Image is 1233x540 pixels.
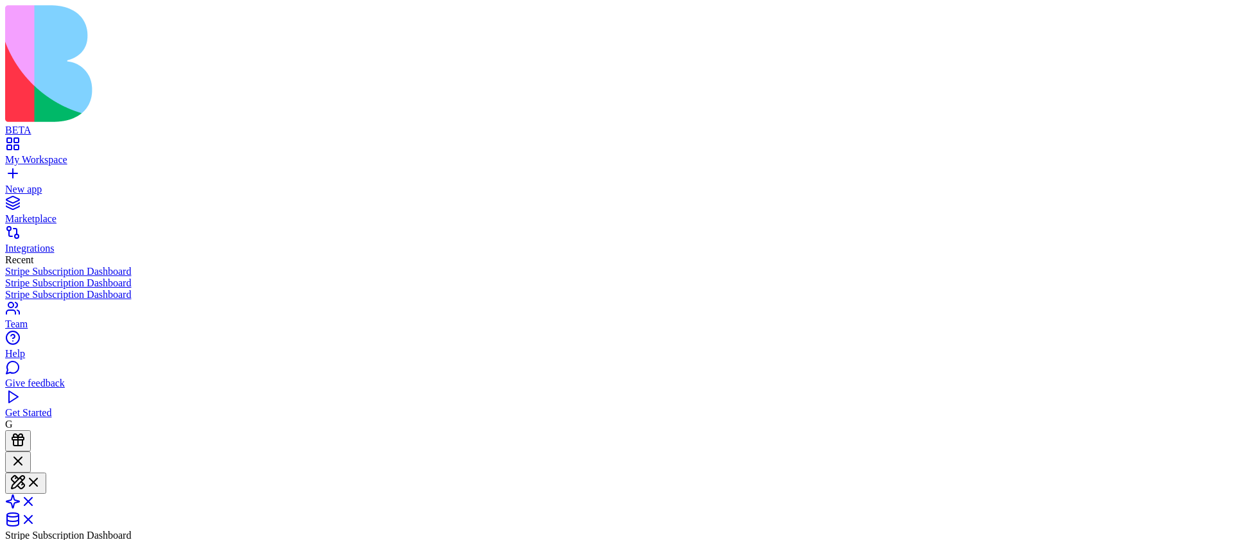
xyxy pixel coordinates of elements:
[5,154,1228,166] div: My Workspace
[5,336,1228,360] a: Help
[5,348,1228,360] div: Help
[5,307,1228,330] a: Team
[5,366,1228,389] a: Give feedback
[5,125,1228,136] div: BETA
[5,5,521,122] img: logo
[5,243,1228,254] div: Integrations
[5,407,1228,419] div: Get Started
[5,231,1228,254] a: Integrations
[5,277,1228,289] a: Stripe Subscription Dashboard
[5,213,1228,225] div: Marketplace
[5,172,1228,195] a: New app
[5,396,1228,419] a: Get Started
[5,419,13,430] span: G
[5,378,1228,389] div: Give feedback
[5,202,1228,225] a: Marketplace
[5,184,1228,195] div: New app
[5,318,1228,330] div: Team
[5,254,33,265] span: Recent
[5,266,1228,277] a: Stripe Subscription Dashboard
[5,289,1228,300] a: Stripe Subscription Dashboard
[5,113,1228,136] a: BETA
[5,143,1228,166] a: My Workspace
